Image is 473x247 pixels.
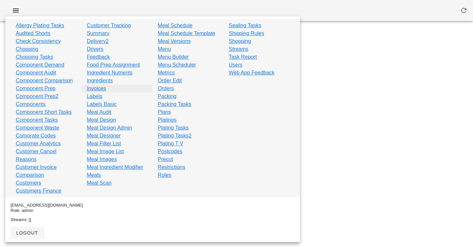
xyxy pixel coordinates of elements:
a: Feedback [87,53,110,61]
a: Meal Designer [87,132,121,140]
a: Component Comparison [16,77,73,85]
a: Plating Tasks2 [158,132,191,140]
a: Packing [158,93,176,100]
a: Labels Basic [87,100,117,108]
div: Role: admin [11,208,295,213]
a: Menu [158,45,171,53]
a: Shipping Rules [229,30,264,37]
a: Corporate Codes [16,132,56,140]
a: Precut [158,155,173,163]
a: Packing Tasks [158,100,191,108]
a: Component Tasks [16,116,58,124]
a: Component Demand [16,61,64,69]
a: Ingredient Nutrients [87,69,133,77]
a: Plans [158,108,171,116]
a: Check Consistency [16,37,61,45]
a: Streams [229,45,249,53]
a: Customers Finance [16,187,61,195]
a: Customer Invoice Comparison [16,163,76,179]
button: logout [11,227,43,239]
a: Metrics [158,69,175,77]
a: Meal Versions [158,37,191,45]
a: Plating Tasks [158,124,189,132]
a: Allergy Plating Tasks [16,22,64,30]
a: Ingredients [87,77,113,85]
a: Meal Design [87,116,116,124]
a: Web App Feedback [229,69,275,77]
a: Customer Analytics [16,140,61,148]
a: Users [229,61,243,69]
a: Invoices [87,85,106,93]
a: Audited Shorts [16,30,50,37]
span: logout [16,230,38,236]
a: Component Audit [16,69,56,77]
a: Customers [16,179,41,187]
div: Streams: [] [11,217,295,222]
a: Plating T V [158,140,183,148]
a: Drivers [87,45,103,53]
a: Meal Image List [87,148,124,155]
a: Menu Scheduler [158,61,196,69]
a: Meals [87,171,101,179]
a: Roles [158,171,171,179]
a: Customer Cancel Reasons [16,148,76,163]
a: Component Prep2 [16,93,58,100]
a: Order Edit [158,77,182,85]
a: Customer Tracking Summary [87,22,147,37]
a: Chopping [16,45,38,53]
a: Meal Audit [87,108,111,116]
a: Postcodes [158,148,182,155]
a: Food Prep Assignment [87,61,140,69]
a: Chopping Tasks [16,53,53,61]
a: Restrictions [158,163,185,171]
div: [EMAIL_ADDRESS][DOMAIN_NAME] [11,203,295,208]
a: Labels [87,93,102,100]
a: Components [16,100,46,108]
a: Menu Builder [158,53,189,61]
a: Meal Filter List [87,140,121,148]
a: Platings [158,116,176,124]
a: Orders [158,85,174,93]
a: Sealing Tasks [229,22,261,30]
a: Shopping [229,37,251,45]
a: Task Report [229,53,257,61]
a: Meal Scan [87,179,112,187]
a: Component Waste [16,124,59,132]
a: Meal Schedule Template [158,30,215,37]
a: Meal Schedule [158,22,192,30]
a: Meal Ingredient Modifier [87,163,143,171]
a: Delivery2 [87,37,109,45]
a: Meal Design Admin [87,124,132,132]
a: Meal Images [87,155,117,163]
a: Component Prep [16,85,56,93]
a: Component Short Tasks [16,108,72,116]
